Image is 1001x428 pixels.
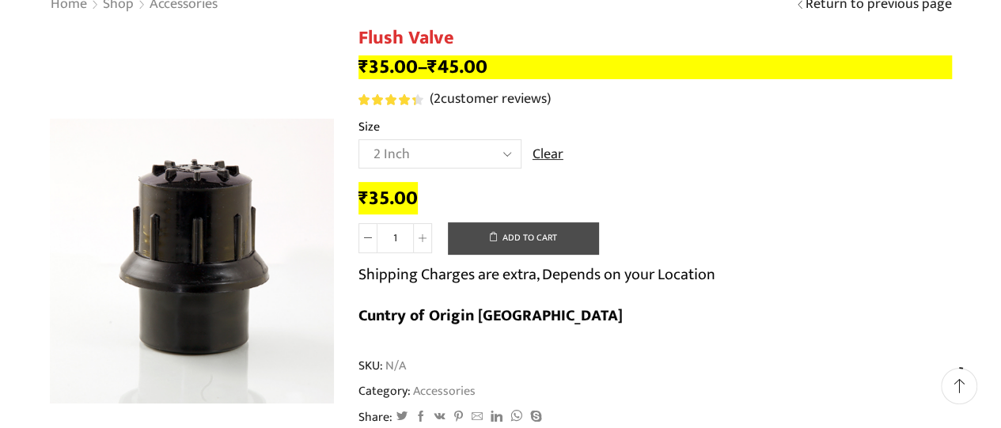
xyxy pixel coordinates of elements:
input: Product quantity [377,223,413,253]
bdi: 35.00 [358,51,418,83]
span: SKU: [358,357,952,375]
span: ₹ [427,51,438,83]
span: ₹ [358,182,369,214]
b: Cuntry of Origin [GEOGRAPHIC_DATA] [358,302,623,329]
p: – [358,55,952,79]
span: Category: [358,382,476,400]
bdi: 35.00 [358,182,418,214]
span: ₹ [358,51,369,83]
a: Clear options [533,145,563,165]
span: 2 [358,94,426,105]
bdi: 45.00 [427,51,487,83]
span: 2 [434,87,441,111]
h1: Flush Valve [358,27,952,50]
a: (2customer reviews) [430,89,551,110]
a: Accessories [411,381,476,401]
span: N/A [383,357,406,375]
span: Rated out of 5 based on customer ratings [358,94,416,105]
p: Shipping Charges are extra, Depends on your Location [358,262,715,287]
button: Add to cart [448,222,598,254]
span: Share: [358,408,392,426]
label: Size [358,118,380,136]
div: Rated 4.50 out of 5 [358,94,423,105]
